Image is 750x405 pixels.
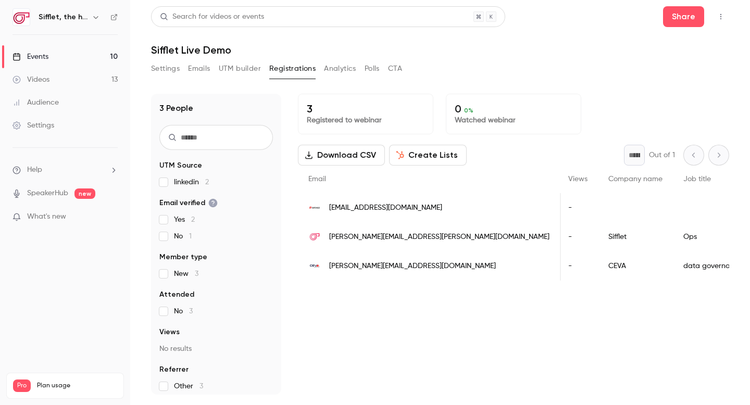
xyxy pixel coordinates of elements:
[307,103,424,115] p: 3
[269,60,316,77] button: Registrations
[205,179,209,186] span: 2
[308,231,321,243] img: siffletdata.com
[388,60,402,77] button: CTA
[308,201,321,214] img: eiffage.com
[191,216,195,223] span: 2
[683,175,711,183] span: Job title
[159,344,273,354] p: No results
[27,164,42,175] span: Help
[12,164,118,175] li: help-dropdown-opener
[174,306,193,317] span: No
[151,60,180,77] button: Settings
[12,120,54,131] div: Settings
[159,252,207,262] span: Member type
[558,222,598,251] div: -
[663,6,704,27] button: Share
[159,327,180,337] span: Views
[12,52,48,62] div: Events
[159,160,273,391] section: facet-groups
[308,260,321,272] img: cevalogistics.com
[151,44,729,56] h1: Sifflet Live Demo
[329,232,549,243] span: [PERSON_NAME][EMAIL_ADDRESS][PERSON_NAME][DOMAIN_NAME]
[298,145,385,166] button: Download CSV
[568,175,587,183] span: Views
[159,198,218,208] span: Email verified
[27,188,68,199] a: SpeakerHub
[159,289,194,300] span: Attended
[174,269,198,279] span: New
[27,211,66,222] span: What's new
[12,74,49,85] div: Videos
[195,270,198,277] span: 3
[174,214,195,225] span: Yes
[12,97,59,108] div: Audience
[365,60,380,77] button: Polls
[558,193,598,222] div: -
[37,382,117,390] span: Plan usage
[329,202,442,213] span: [EMAIL_ADDRESS][DOMAIN_NAME]
[174,381,203,391] span: Other
[598,251,673,281] div: CEVA
[174,177,209,187] span: linkedin
[558,251,598,281] div: -
[159,102,193,115] h1: 3 People
[174,231,192,242] span: No
[13,379,31,392] span: Pro
[649,150,675,160] p: Out of 1
[608,175,662,183] span: Company name
[189,233,192,240] span: 1
[188,60,210,77] button: Emails
[160,11,264,22] div: Search for videos or events
[74,188,95,199] span: new
[464,107,473,114] span: 0 %
[159,364,189,375] span: Referrer
[307,115,424,125] p: Registered to webinar
[598,222,673,251] div: Sifflet
[389,145,467,166] button: Create Lists
[199,383,203,390] span: 3
[324,60,356,77] button: Analytics
[455,103,572,115] p: 0
[455,115,572,125] p: Watched webinar
[105,212,118,222] iframe: Noticeable Trigger
[189,308,193,315] span: 3
[159,160,202,171] span: UTM Source
[329,261,496,272] span: [PERSON_NAME][EMAIL_ADDRESS][DOMAIN_NAME]
[39,12,87,22] h6: Sifflet, the holistic data observability platform
[219,60,261,77] button: UTM builder
[308,175,326,183] span: Email
[13,9,30,26] img: Sifflet, the holistic data observability platform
